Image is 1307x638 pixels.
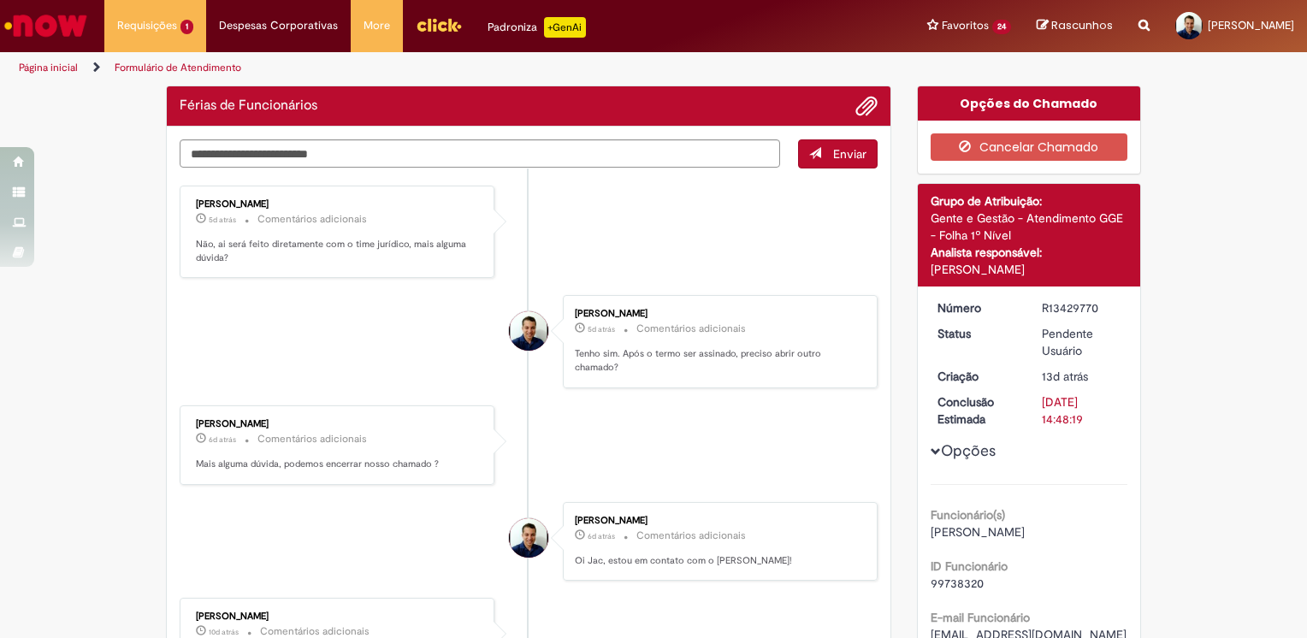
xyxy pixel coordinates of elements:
p: Tenho sim. Após o termo ser assinado, preciso abrir outro chamado? [575,347,860,374]
small: Comentários adicionais [257,432,367,446]
dt: Criação [925,368,1030,385]
span: Requisições [117,17,177,34]
small: Comentários adicionais [257,212,367,227]
span: Enviar [833,146,866,162]
div: R13429770 [1042,299,1121,316]
dt: Status [925,325,1030,342]
p: +GenAi [544,17,586,38]
p: Oi Jac, estou em contato com o [PERSON_NAME]! [575,554,860,568]
div: Gente e Gestão - Atendimento GGE - Folha 1º Nível [931,210,1128,244]
span: Despesas Corporativas [219,17,338,34]
div: [PERSON_NAME] [196,199,481,210]
span: 99738320 [931,576,984,591]
b: Funcionário(s) [931,507,1005,523]
a: Rascunhos [1037,18,1113,34]
ul: Trilhas de página [13,52,859,84]
span: [PERSON_NAME] [931,524,1025,540]
img: click_logo_yellow_360x200.png [416,12,462,38]
span: 13d atrás [1042,369,1088,384]
span: Rascunhos [1051,17,1113,33]
div: [PERSON_NAME] [575,309,860,319]
span: 10d atrás [209,627,239,637]
span: More [364,17,390,34]
span: 24 [992,20,1011,34]
span: 5d atrás [209,215,236,225]
div: [PERSON_NAME] [575,516,860,526]
div: Carlos Farias Maciel Godin [509,518,548,558]
time: 22/08/2025 10:52:25 [209,627,239,637]
textarea: Digite sua mensagem aqui... [180,139,780,168]
div: [PERSON_NAME] [931,261,1128,278]
time: 26/08/2025 17:00:40 [588,531,615,541]
div: Padroniza [488,17,586,38]
p: Mais alguma dúvida, podemos encerrar nosso chamado ? [196,458,481,471]
span: 5d atrás [588,324,615,334]
div: Pendente Usuário [1042,325,1121,359]
small: Comentários adicionais [636,322,746,336]
div: 19/08/2025 16:46:36 [1042,368,1121,385]
span: Favoritos [942,17,989,34]
a: Formulário de Atendimento [115,61,241,74]
span: [PERSON_NAME] [1208,18,1294,32]
div: [PERSON_NAME] [196,419,481,429]
img: ServiceNow [2,9,90,43]
time: 28/08/2025 08:23:56 [209,215,236,225]
time: 19/08/2025 16:46:36 [1042,369,1088,384]
div: [PERSON_NAME] [196,611,481,622]
div: Carlos Farias Maciel Godin [509,311,548,351]
div: Analista responsável: [931,244,1128,261]
span: 6d atrás [209,434,236,445]
span: 6d atrás [588,531,615,541]
time: 26/08/2025 17:12:28 [209,434,236,445]
button: Enviar [798,139,878,168]
dt: Número [925,299,1030,316]
button: Cancelar Chamado [931,133,1128,161]
h2: Férias de Funcionários Histórico de tíquete [180,98,317,114]
small: Comentários adicionais [636,529,746,543]
div: [DATE] 14:48:19 [1042,393,1121,428]
button: Adicionar anexos [855,95,878,117]
span: 1 [180,20,193,34]
div: Opções do Chamado [918,86,1141,121]
a: Página inicial [19,61,78,74]
dt: Conclusão Estimada [925,393,1030,428]
b: ID Funcionário [931,558,1008,574]
p: Não, ai será feito diretamente com o time jurídico, mais alguma dúvida? [196,238,481,264]
time: 27/08/2025 15:05:53 [588,324,615,334]
b: E-mail Funcionário [931,610,1030,625]
div: Grupo de Atribuição: [931,192,1128,210]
